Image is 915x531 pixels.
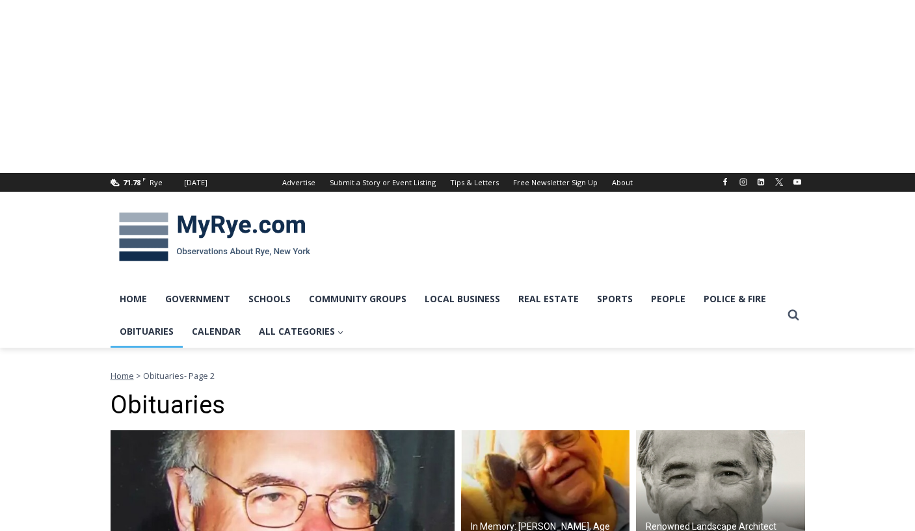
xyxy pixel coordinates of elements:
[789,174,805,190] a: YouTube
[111,203,319,271] img: MyRye.com
[142,175,146,183] span: F
[771,174,787,190] a: X
[111,315,183,348] a: Obituaries
[443,173,506,192] a: Tips & Letters
[183,315,250,348] a: Calendar
[588,283,642,315] a: Sports
[250,315,353,348] a: All Categories
[506,173,605,192] a: Free Newsletter Sign Up
[736,174,751,190] a: Instagram
[753,174,769,190] a: Linkedin
[275,173,323,192] a: Advertise
[695,283,775,315] a: Police & Fire
[111,283,782,348] nav: Primary Navigation
[239,283,300,315] a: Schools
[111,369,805,382] div: - Page 2
[111,370,134,382] a: Home
[143,370,184,382] span: Obituaries
[111,369,805,382] nav: Breadcrumbs
[782,304,805,327] button: View Search Form
[300,283,416,315] a: Community Groups
[416,283,509,315] a: Local Business
[111,283,156,315] a: Home
[111,391,805,421] h1: Obituaries
[509,283,588,315] a: Real Estate
[136,370,141,382] span: >
[123,177,140,187] span: 71.78
[184,177,207,188] div: [DATE]
[259,324,344,339] span: All Categories
[717,174,733,190] a: Facebook
[156,283,239,315] a: Government
[605,173,640,192] a: About
[642,283,695,315] a: People
[275,173,640,192] nav: Secondary Navigation
[323,173,443,192] a: Submit a Story or Event Listing
[150,177,163,188] div: Rye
